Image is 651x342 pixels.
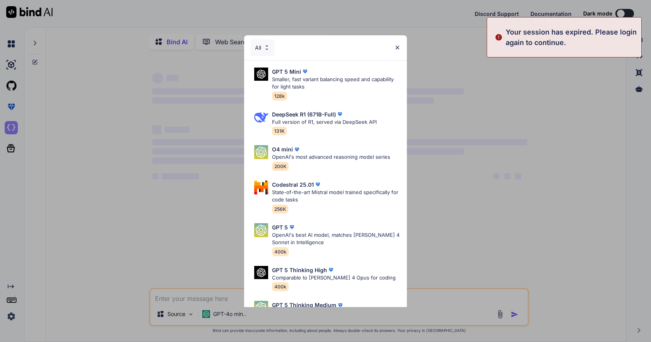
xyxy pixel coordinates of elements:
[272,189,401,204] p: State-of-the-art Mistral model trained specifically for code tasks
[272,282,289,291] span: 400k
[272,223,288,231] p: GPT 5
[506,27,637,48] p: Your session has expired. Please login again to continue.
[272,118,377,126] p: Full version of R1, served via DeepSeek API
[272,68,301,76] p: GPT 5 Mini
[272,145,293,153] p: O4 mini
[272,92,287,101] span: 128k
[272,274,396,282] p: Comparable to [PERSON_NAME] 4 Opus for coding
[254,145,268,159] img: Pick Models
[336,110,344,118] img: premium
[272,153,390,161] p: OpenAI's most advanced reasoning model series
[336,301,344,309] img: premium
[272,76,401,91] p: Smaller, fast variant balancing speed and capability for light tasks
[314,181,322,188] img: premium
[272,231,401,247] p: OpenAI's best AI model, matches [PERSON_NAME] 4 Sonnet in Intelligence
[272,301,336,309] p: GPT 5 Thinking Medium
[272,205,288,214] span: 256K
[394,44,401,51] img: close
[254,68,268,81] img: Pick Models
[272,247,289,256] span: 400k
[254,110,268,124] img: Pick Models
[254,223,268,237] img: Pick Models
[254,301,268,315] img: Pick Models
[250,39,275,56] div: All
[288,223,296,231] img: premium
[495,27,503,48] img: alert
[254,266,268,280] img: Pick Models
[272,127,287,135] span: 131K
[293,146,301,153] img: premium
[272,266,327,274] p: GPT 5 Thinking High
[272,162,289,171] span: 200K
[301,68,309,75] img: premium
[272,110,336,118] p: DeepSeek R1 (671B-Full)
[272,181,314,189] p: Codestral 25.01
[263,44,270,51] img: Pick Models
[327,266,335,274] img: premium
[254,181,268,194] img: Pick Models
